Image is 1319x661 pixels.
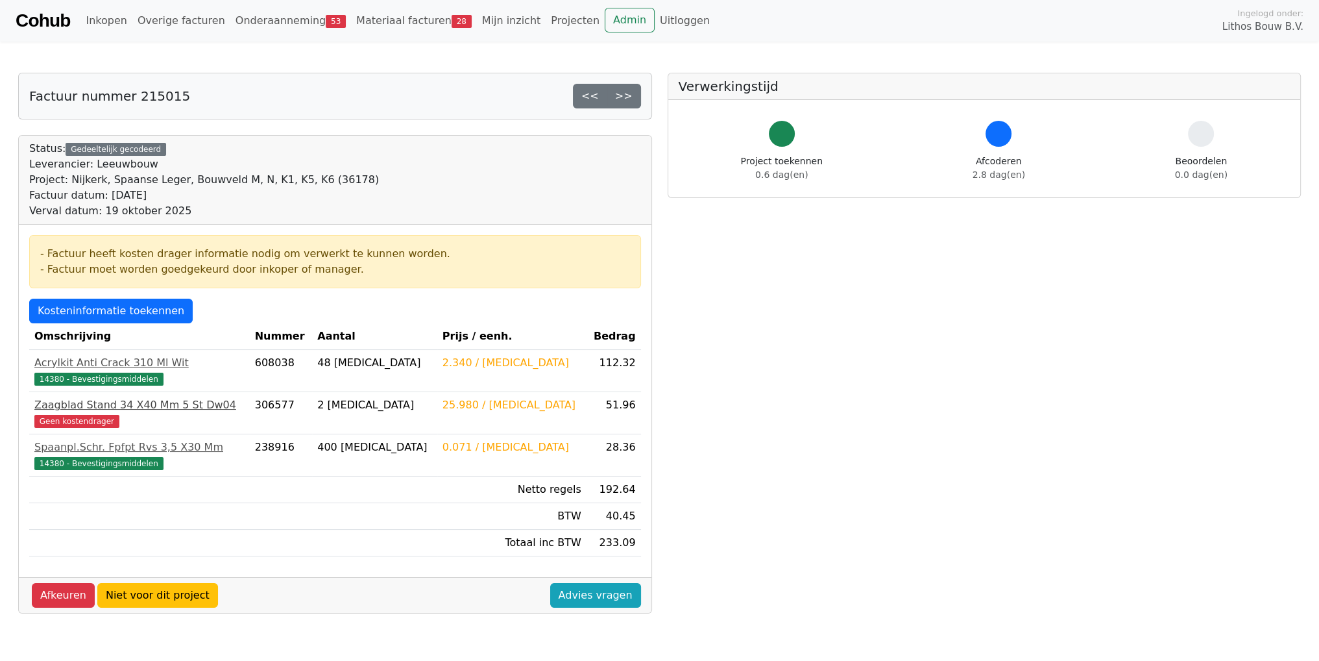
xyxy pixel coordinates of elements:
div: 2.340 / [MEDICAL_DATA] [442,355,581,371]
div: Project: Nijkerk, Spaanse Leger, Bouwveld M, N, K1, K5, K6 (36178) [29,172,379,188]
div: 25.980 / [MEDICAL_DATA] [442,397,581,413]
td: 238916 [250,434,313,477]
div: Factuur datum: [DATE] [29,188,379,203]
span: Geen kostendrager [34,415,119,428]
a: Projecten [546,8,605,34]
div: - Factuur heeft kosten drager informatie nodig om verwerkt te kunnen worden. [40,246,630,262]
div: Leverancier: Leeuwbouw [29,156,379,172]
div: Acrylkit Anti Crack 310 Ml Wit [34,355,245,371]
td: 40.45 [587,503,641,530]
span: Ingelogd onder: [1237,7,1303,19]
span: 0.0 dag(en) [1175,169,1228,180]
div: Gedeeltelijk gecodeerd [66,143,166,156]
div: - Factuur moet worden goedgekeurd door inkoper of manager. [40,262,630,277]
div: Verval datum: 19 oktober 2025 [29,203,379,219]
a: Admin [605,8,655,32]
a: Niet voor dit project [97,583,218,608]
td: 192.64 [587,477,641,503]
div: Afcoderen [973,155,1025,182]
a: Zaagblad Stand 34 X40 Mm 5 St Dw04Geen kostendrager [34,397,245,429]
td: 233.09 [587,530,641,556]
td: BTW [437,503,587,530]
a: Cohub [16,5,70,36]
a: Spaanpl.Schr. Fpfpt Rvs 3,5 X30 Mm14380 - Bevestigingsmiddelen [34,440,245,471]
a: Materiaal facturen28 [351,8,477,34]
td: 306577 [250,392,313,434]
td: Netto regels [437,477,587,503]
a: << [573,84,607,108]
td: 112.32 [587,350,641,392]
a: Advies vragen [550,583,641,608]
th: Omschrijving [29,323,250,350]
td: 608038 [250,350,313,392]
a: Acrylkit Anti Crack 310 Ml Wit14380 - Bevestigingsmiddelen [34,355,245,386]
a: Uitloggen [655,8,715,34]
span: 14380 - Bevestigingsmiddelen [34,373,163,386]
td: 28.36 [587,434,641,477]
span: 14380 - Bevestigingsmiddelen [34,457,163,470]
a: Afkeuren [32,583,95,608]
a: Overige facturen [132,8,230,34]
div: 48 [MEDICAL_DATA] [317,355,432,371]
div: Project toekennen [741,155,823,182]
div: 400 [MEDICAL_DATA] [317,440,432,455]
a: Inkopen [80,8,132,34]
span: Lithos Bouw B.V. [1222,19,1303,34]
h5: Factuur nummer 215015 [29,88,190,104]
td: Totaal inc BTW [437,530,587,556]
span: 2.8 dag(en) [973,169,1025,180]
div: Status: [29,141,379,219]
a: >> [607,84,641,108]
th: Aantal [312,323,437,350]
a: Kosteninformatie toekennen [29,299,193,323]
th: Prijs / eenh. [437,323,587,350]
a: Onderaanneming53 [230,8,351,34]
a: Mijn inzicht [477,8,546,34]
div: Zaagblad Stand 34 X40 Mm 5 St Dw04 [34,397,245,413]
h5: Verwerkingstijd [679,79,1290,94]
span: 28 [452,15,472,28]
div: 0.071 / [MEDICAL_DATA] [442,440,581,455]
th: Nummer [250,323,313,350]
th: Bedrag [587,323,641,350]
td: 51.96 [587,392,641,434]
span: 53 [326,15,346,28]
div: 2 [MEDICAL_DATA] [317,397,432,413]
span: 0.6 dag(en) [755,169,808,180]
div: Beoordelen [1175,155,1228,182]
div: Spaanpl.Schr. Fpfpt Rvs 3,5 X30 Mm [34,440,245,455]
